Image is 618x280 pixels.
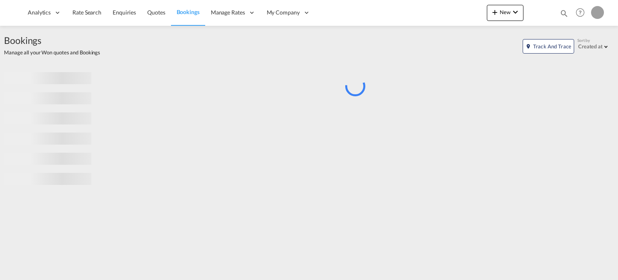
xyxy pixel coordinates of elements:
span: New [490,9,520,15]
span: Quotes [147,9,165,16]
span: Help [573,6,587,19]
span: Analytics [28,8,51,17]
span: Enquiries [113,9,136,16]
span: Manage all your Won quotes and Bookings [4,49,100,56]
span: Manage Rates [211,8,245,17]
md-icon: icon-map-marker [525,44,531,49]
span: Bookings [4,34,100,47]
span: Bookings [177,8,200,15]
span: Sort by [577,37,590,43]
md-icon: icon-magnify [560,9,569,18]
div: Created at [578,43,603,50]
span: Rate Search [72,9,101,16]
button: icon-plus 400-fgNewicon-chevron-down [487,5,523,21]
span: My Company [267,8,300,17]
button: icon-map-markerTrack and Trace [523,39,574,54]
md-icon: icon-plus 400-fg [490,7,500,17]
div: Help [573,6,591,20]
div: icon-magnify [560,9,569,21]
md-icon: icon-chevron-down [511,7,520,17]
